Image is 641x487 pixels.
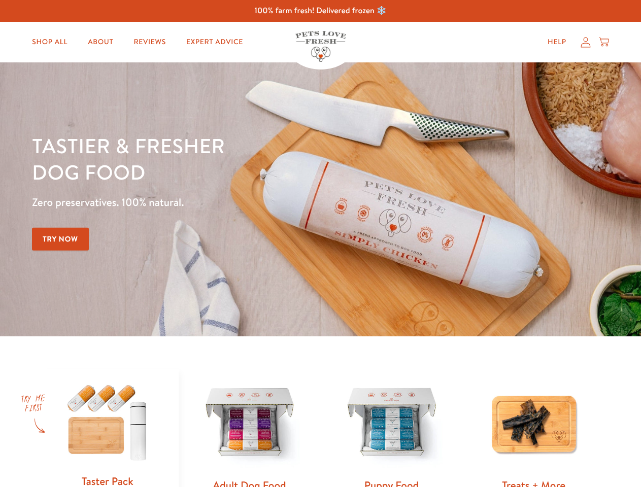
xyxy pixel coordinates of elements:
a: Help [539,32,575,52]
img: Pets Love Fresh [295,31,346,62]
a: Shop All [24,32,76,52]
a: About [80,32,121,52]
h1: Tastier & fresher dog food [32,132,417,185]
p: Zero preservatives. 100% natural. [32,193,417,212]
a: Reviews [125,32,174,52]
a: Expert Advice [178,32,251,52]
a: Try Now [32,228,89,251]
